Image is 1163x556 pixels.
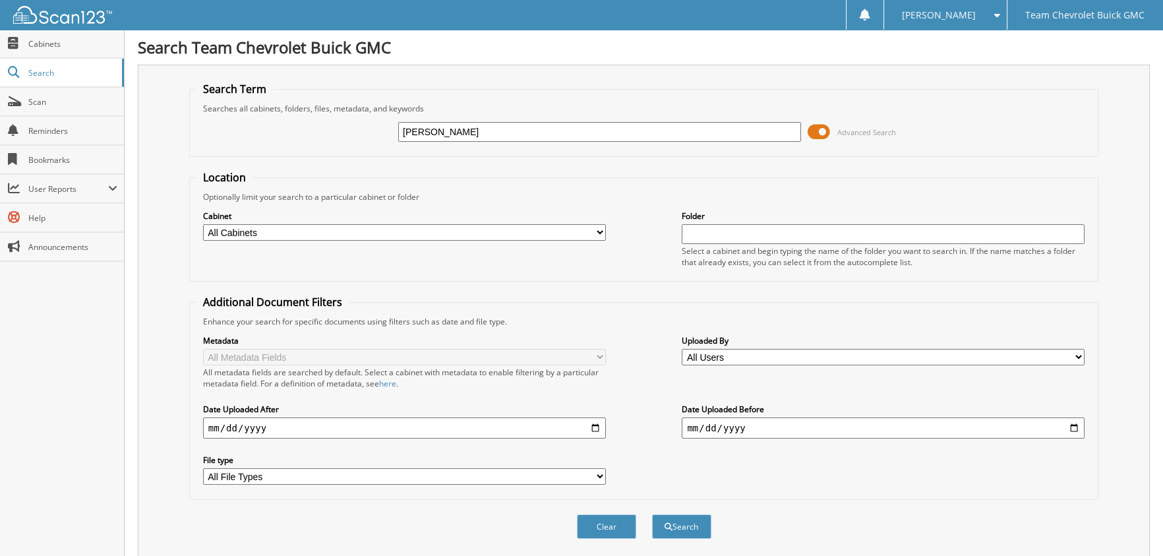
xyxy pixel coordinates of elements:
[902,11,976,19] span: [PERSON_NAME]
[1025,11,1145,19] span: Team Chevrolet Buick GMC
[196,191,1092,202] div: Optionally limit your search to a particular cabinet or folder
[138,36,1150,58] h1: Search Team Chevrolet Buick GMC
[203,335,606,346] label: Metadata
[1097,493,1163,556] iframe: Chat Widget
[196,295,349,309] legend: Additional Document Filters
[837,127,896,137] span: Advanced Search
[28,183,108,195] span: User Reports
[203,210,606,222] label: Cabinet
[28,212,117,224] span: Help
[196,170,253,185] legend: Location
[682,417,1085,439] input: end
[203,367,606,389] div: All metadata fields are searched by default. Select a cabinet with metadata to enable filtering b...
[28,67,115,78] span: Search
[28,38,117,49] span: Cabinets
[28,241,117,253] span: Announcements
[379,378,396,389] a: here
[682,210,1085,222] label: Folder
[203,404,606,415] label: Date Uploaded After
[577,514,636,539] button: Clear
[28,154,117,166] span: Bookmarks
[13,6,112,24] img: scan123-logo-white.svg
[196,103,1092,114] div: Searches all cabinets, folders, files, metadata, and keywords
[196,316,1092,327] div: Enhance your search for specific documents using filters such as date and file type.
[203,454,606,466] label: File type
[682,404,1085,415] label: Date Uploaded Before
[28,96,117,108] span: Scan
[652,514,711,539] button: Search
[196,82,273,96] legend: Search Term
[682,245,1085,268] div: Select a cabinet and begin typing the name of the folder you want to search in. If the name match...
[203,417,606,439] input: start
[682,335,1085,346] label: Uploaded By
[28,125,117,137] span: Reminders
